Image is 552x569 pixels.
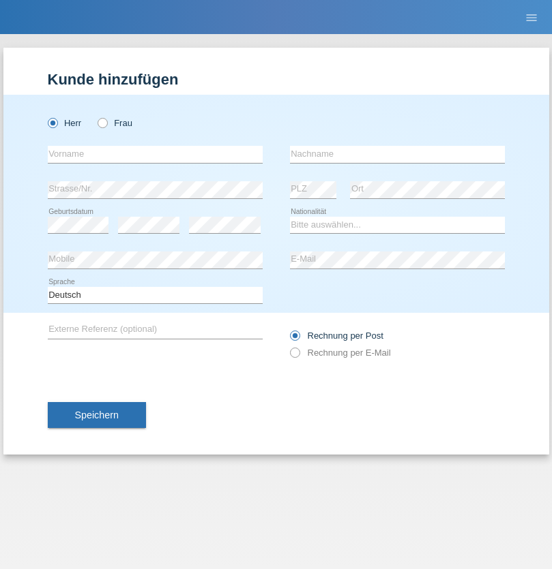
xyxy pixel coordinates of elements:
[98,118,132,128] label: Frau
[290,330,299,348] input: Rechnung per Post
[75,410,119,420] span: Speichern
[518,13,545,21] a: menu
[48,402,146,428] button: Speichern
[48,118,82,128] label: Herr
[48,71,505,88] h1: Kunde hinzufügen
[525,11,538,25] i: menu
[290,348,299,365] input: Rechnung per E-Mail
[48,118,57,127] input: Herr
[98,118,106,127] input: Frau
[290,348,391,358] label: Rechnung per E-Mail
[290,330,383,341] label: Rechnung per Post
